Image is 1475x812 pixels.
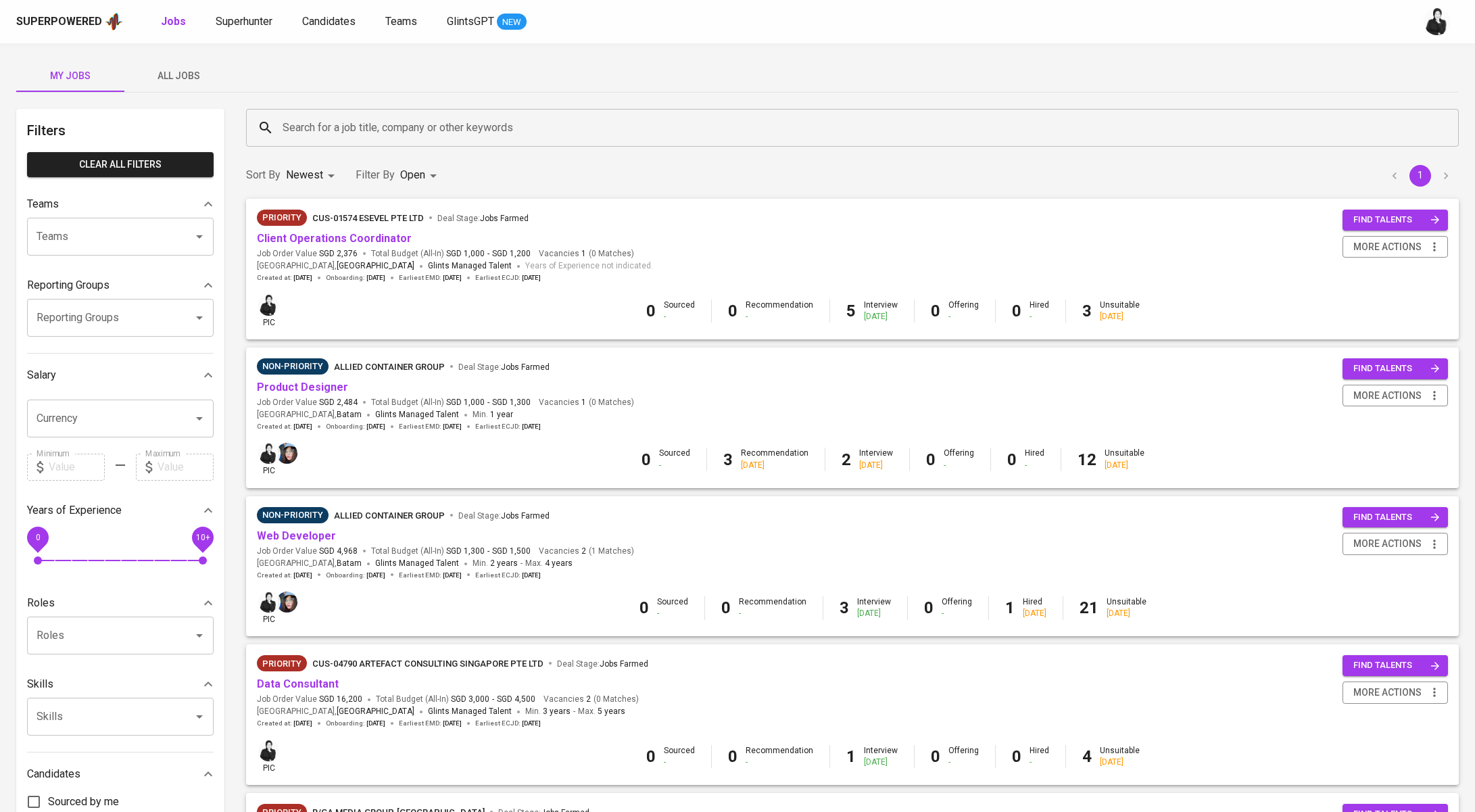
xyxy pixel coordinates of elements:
[257,248,358,260] span: Job Order Value
[1353,510,1440,525] span: find talents
[337,408,362,422] span: Batam
[258,443,279,464] img: medwi@glints.com
[326,273,385,283] span: Onboarding :
[598,707,625,716] span: 5 years
[319,397,358,408] span: SGD 2,484
[446,546,485,557] span: SGD 1,300
[257,705,414,719] span: [GEOGRAPHIC_DATA] ,
[371,248,531,260] span: Total Budget (All-In)
[659,460,690,471] div: -
[257,719,312,728] span: Created at :
[723,450,733,469] b: 3
[312,213,424,223] span: CUS-01574 Esevel Pte Ltd
[257,397,358,408] span: Job Order Value
[27,152,214,177] button: Clear All filters
[302,15,356,28] span: Candidates
[257,360,329,373] span: Non-Priority
[257,557,362,571] span: [GEOGRAPHIC_DATA] ,
[161,15,186,28] b: Jobs
[446,248,485,260] span: SGD 1,000
[1343,385,1448,407] button: more actions
[399,571,462,580] span: Earliest EMD :
[492,397,531,408] span: SGD 1,300
[746,300,813,323] div: Recommendation
[190,626,209,645] button: Open
[1343,236,1448,258] button: more actions
[1100,745,1140,768] div: Unsuitable
[257,381,348,393] a: Product Designer
[319,248,358,260] span: SGD 2,376
[1107,608,1146,619] div: [DATE]
[257,657,307,671] span: Priority
[48,794,119,810] span: Sourced by me
[539,546,634,557] span: Vacancies ( 1 Matches )
[739,596,806,619] div: Recommendation
[257,694,362,705] span: Job Order Value
[190,409,209,428] button: Open
[948,300,979,323] div: Offering
[1082,747,1092,766] b: 4
[501,362,550,372] span: Jobs Farmed
[257,211,307,224] span: Priority
[443,422,462,431] span: [DATE]
[721,598,731,617] b: 0
[746,311,813,323] div: -
[578,707,625,716] span: Max.
[521,557,523,571] span: -
[319,546,358,557] span: SGD 4,968
[293,571,312,580] span: [DATE]
[326,422,385,431] span: Onboarding :
[657,596,688,619] div: Sourced
[399,273,462,283] span: Earliest EMD :
[846,747,856,766] b: 1
[1105,460,1144,471] div: [DATE]
[475,571,541,580] span: Earliest ECJD :
[337,260,414,273] span: [GEOGRAPHIC_DATA]
[400,168,425,181] span: Open
[1107,596,1146,619] div: Unsuitable
[1007,450,1017,469] b: 0
[1343,655,1448,676] button: find talents
[27,367,56,383] p: Salary
[399,422,462,431] span: Earliest EMD :
[492,694,494,705] span: -
[371,397,531,408] span: Total Budget (All-In)
[579,397,586,408] span: 1
[741,460,808,471] div: [DATE]
[1080,598,1098,617] b: 21
[579,546,586,557] span: 2
[1105,448,1144,471] div: Unsuitable
[1353,361,1440,377] span: find talents
[539,248,634,260] span: Vacancies ( 0 Matches )
[931,302,940,320] b: 0
[1353,387,1422,404] span: more actions
[664,311,695,323] div: -
[27,590,214,617] div: Roles
[366,273,385,283] span: [DATE]
[366,719,385,728] span: [DATE]
[739,608,806,619] div: -
[522,422,541,431] span: [DATE]
[437,214,529,223] span: Deal Stage :
[942,608,972,619] div: -
[864,311,898,323] div: [DATE]
[27,196,59,212] p: Teams
[458,511,550,521] span: Deal Stage :
[1343,210,1448,231] button: find talents
[1005,598,1015,617] b: 1
[257,529,336,542] a: Web Developer
[492,546,531,557] span: SGD 1,500
[38,156,203,173] span: Clear All filters
[257,546,358,557] span: Job Order Value
[646,747,656,766] b: 0
[27,502,122,519] p: Years of Experience
[1025,460,1044,471] div: -
[1100,300,1140,323] div: Unsuitable
[1025,448,1044,471] div: Hired
[746,757,813,768] div: -
[35,532,40,542] span: 0
[1424,8,1451,35] img: medwi@glints.com
[257,590,281,625] div: pic
[1100,757,1140,768] div: [DATE]
[846,302,856,320] b: 5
